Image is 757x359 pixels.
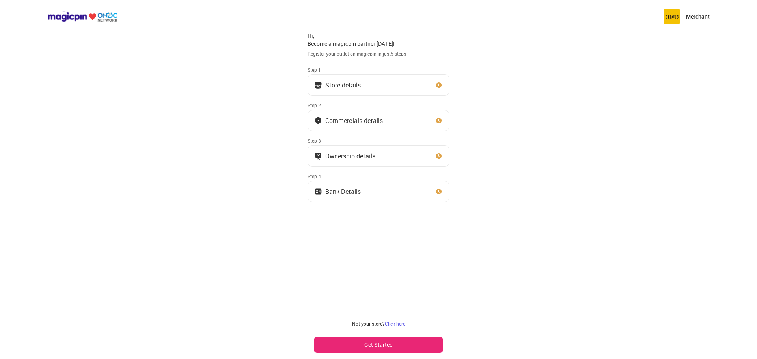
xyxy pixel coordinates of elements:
[385,320,405,327] a: Click here
[47,11,117,22] img: ondc-logo-new-small.8a59708e.svg
[325,119,383,123] div: Commercials details
[435,117,443,125] img: clock_icon_new.67dbf243.svg
[314,81,322,89] img: storeIcon.9b1f7264.svg
[308,173,449,179] div: Step 4
[314,152,322,160] img: commercials_icon.983f7837.svg
[308,67,449,73] div: Step 1
[308,32,449,47] div: Hi, Become a magicpin partner [DATE]!
[435,188,443,195] img: clock_icon_new.67dbf243.svg
[308,102,449,108] div: Step 2
[308,145,449,167] button: Ownership details
[325,83,361,87] div: Store details
[308,181,449,202] button: Bank Details
[308,138,449,144] div: Step 3
[686,13,710,20] p: Merchant
[308,74,449,96] button: Store details
[325,154,375,158] div: Ownership details
[308,50,449,57] div: Register your outlet on magicpin in just 5 steps
[435,152,443,160] img: clock_icon_new.67dbf243.svg
[435,81,443,89] img: clock_icon_new.67dbf243.svg
[314,117,322,125] img: bank_details_tick.fdc3558c.svg
[352,320,385,327] span: Not your store?
[314,188,322,195] img: ownership_icon.37569ceb.svg
[308,110,449,131] button: Commercials details
[664,9,680,24] img: circus.b677b59b.png
[325,190,361,193] div: Bank Details
[314,337,443,353] button: Get Started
